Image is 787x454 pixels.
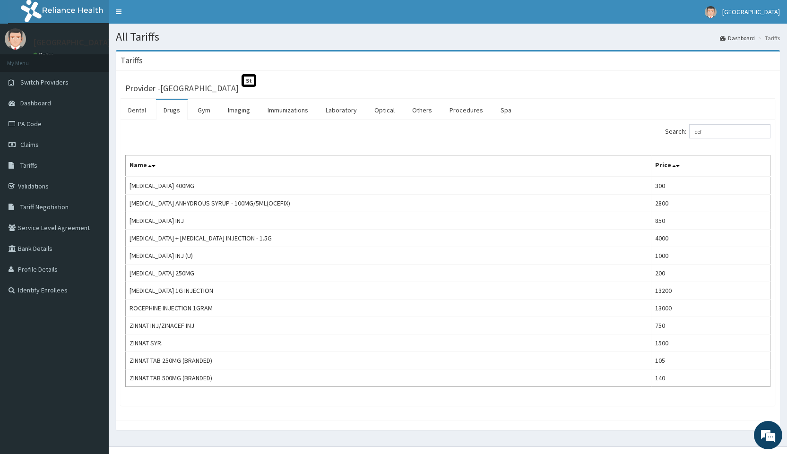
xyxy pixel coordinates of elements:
[689,124,770,138] input: Search:
[126,369,651,387] td: ZINNAT TAB 500MG (BRANDED)
[33,38,111,47] p: [GEOGRAPHIC_DATA]
[126,300,651,317] td: ROCEPHINE INJECTION 1GRAM
[33,51,56,58] a: Online
[156,100,188,120] a: Drugs
[651,195,770,212] td: 2800
[155,5,178,27] div: Minimize live chat window
[126,195,651,212] td: [MEDICAL_DATA] ANHYDROUS SYRUP - 100MG/5ML(OCEFIX)
[116,31,780,43] h1: All Tariffs
[651,177,770,195] td: 300
[126,334,651,352] td: ZINNAT SYR.
[5,258,180,291] textarea: Type your message and hit 'Enter'
[442,100,491,120] a: Procedures
[651,369,770,387] td: 140
[493,100,519,120] a: Spa
[20,99,51,107] span: Dashboard
[20,78,69,86] span: Switch Providers
[121,56,143,65] h3: Tariffs
[651,247,770,265] td: 1000
[651,352,770,369] td: 105
[126,212,651,230] td: [MEDICAL_DATA] INJ
[49,53,159,65] div: Chat with us now
[20,203,69,211] span: Tariff Negotiation
[651,212,770,230] td: 850
[651,230,770,247] td: 4000
[705,6,717,18] img: User Image
[126,317,651,334] td: ZINNAT INJ/ZINACEF INJ
[126,352,651,369] td: ZINNAT TAB 250MG (BRANDED)
[190,100,218,120] a: Gym
[756,34,780,42] li: Tariffs
[55,119,130,214] span: We're online!
[665,124,770,138] label: Search:
[126,155,651,177] th: Name
[651,334,770,352] td: 1500
[220,100,258,120] a: Imaging
[651,155,770,177] th: Price
[17,47,38,71] img: d_794563401_company_1708531726252_794563401
[651,282,770,300] td: 13200
[126,282,651,300] td: [MEDICAL_DATA] 1G INJECTION
[651,317,770,334] td: 750
[121,100,154,120] a: Dental
[405,100,440,120] a: Others
[720,34,755,42] a: Dashboard
[242,74,256,87] span: St
[5,28,26,50] img: User Image
[722,8,780,16] span: [GEOGRAPHIC_DATA]
[20,161,37,170] span: Tariffs
[318,100,364,120] a: Laboratory
[20,140,39,149] span: Claims
[367,100,402,120] a: Optical
[651,300,770,317] td: 13000
[125,84,239,93] h3: Provider - [GEOGRAPHIC_DATA]
[126,230,651,247] td: [MEDICAL_DATA] + [MEDICAL_DATA] INJECTION - 1.5G
[260,100,316,120] a: Immunizations
[126,177,651,195] td: [MEDICAL_DATA] 400MG
[126,247,651,265] td: [MEDICAL_DATA] INJ (U)
[126,265,651,282] td: [MEDICAL_DATA] 250MG
[651,265,770,282] td: 200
